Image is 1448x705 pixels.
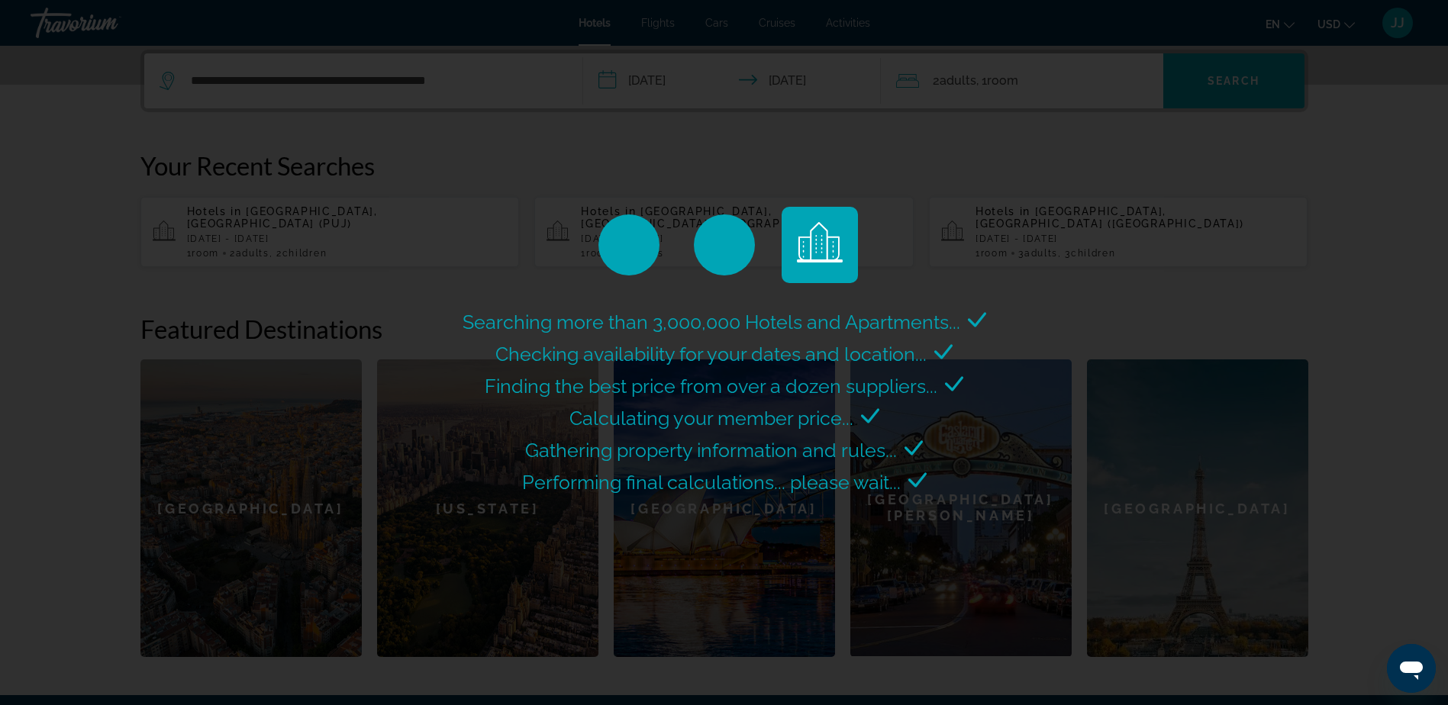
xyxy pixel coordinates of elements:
[569,407,853,430] span: Calculating your member price...
[525,439,897,462] span: Gathering property information and rules...
[463,311,960,333] span: Searching more than 3,000,000 Hotels and Apartments...
[485,375,937,398] span: Finding the best price from over a dozen suppliers...
[522,471,901,494] span: Performing final calculations... please wait...
[495,343,927,365] span: Checking availability for your dates and location...
[1387,644,1436,693] iframe: Button to launch messaging window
